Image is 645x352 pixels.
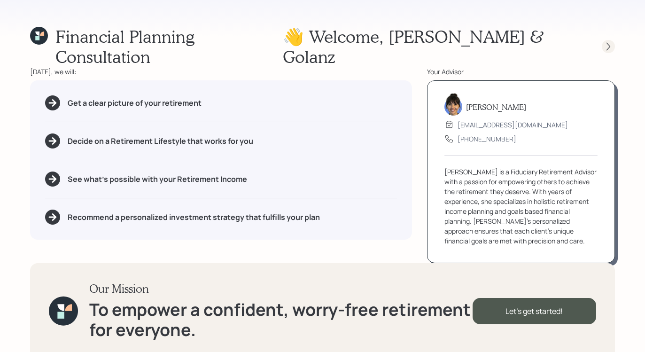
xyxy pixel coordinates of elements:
[427,67,615,77] div: Your Advisor
[283,26,585,67] h1: 👋 Welcome , [PERSON_NAME] & Golanz
[55,26,283,67] h1: Financial Planning Consultation
[68,213,320,222] h5: Recommend a personalized investment strategy that fulfills your plan
[444,93,462,116] img: treva-nostdahl-headshot.png
[458,120,568,130] div: [EMAIL_ADDRESS][DOMAIN_NAME]
[89,282,472,296] h3: Our Mission
[458,134,516,144] div: [PHONE_NUMBER]
[68,175,247,184] h5: See what's possible with your Retirement Income
[466,102,526,111] h5: [PERSON_NAME]
[444,167,598,246] div: [PERSON_NAME] is a Fiduciary Retirement Advisor with a passion for empowering others to achieve t...
[68,137,253,146] h5: Decide on a Retirement Lifestyle that works for you
[68,99,202,108] h5: Get a clear picture of your retirement
[89,299,472,340] h1: To empower a confident, worry-free retirement for everyone.
[473,298,596,324] div: Let's get started!
[30,67,412,77] div: [DATE], we will:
